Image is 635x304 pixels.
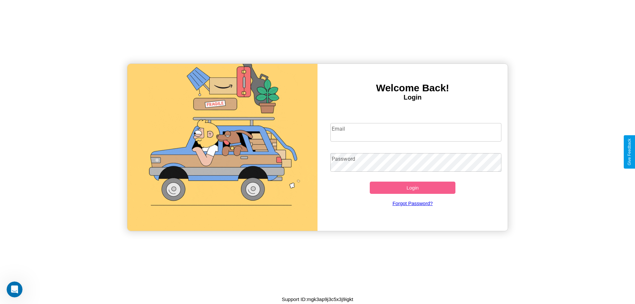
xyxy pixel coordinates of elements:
[327,194,498,213] a: Forgot Password?
[317,94,508,101] h4: Login
[7,282,22,297] iframe: Intercom live chat
[127,64,317,231] img: gif
[370,182,455,194] button: Login
[282,295,353,304] p: Support ID: mgk3ap9j3c5x3j9igkt
[627,139,632,165] div: Give Feedback
[317,82,508,94] h3: Welcome Back!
